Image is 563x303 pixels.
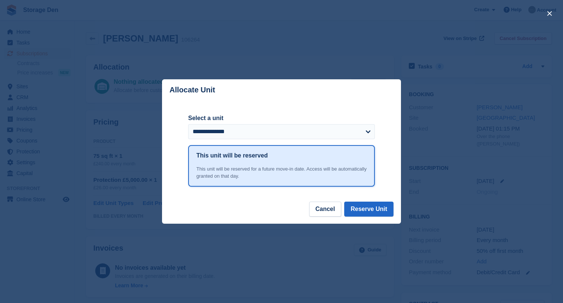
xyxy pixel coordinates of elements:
p: Allocate Unit [169,86,215,94]
button: Cancel [309,202,341,217]
label: Select a unit [188,114,375,123]
h1: This unit will be reserved [196,151,268,160]
div: This unit will be reserved for a future move-in date. Access will be automatically granted on tha... [196,165,367,180]
button: close [544,7,556,19]
button: Reserve Unit [344,202,394,217]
